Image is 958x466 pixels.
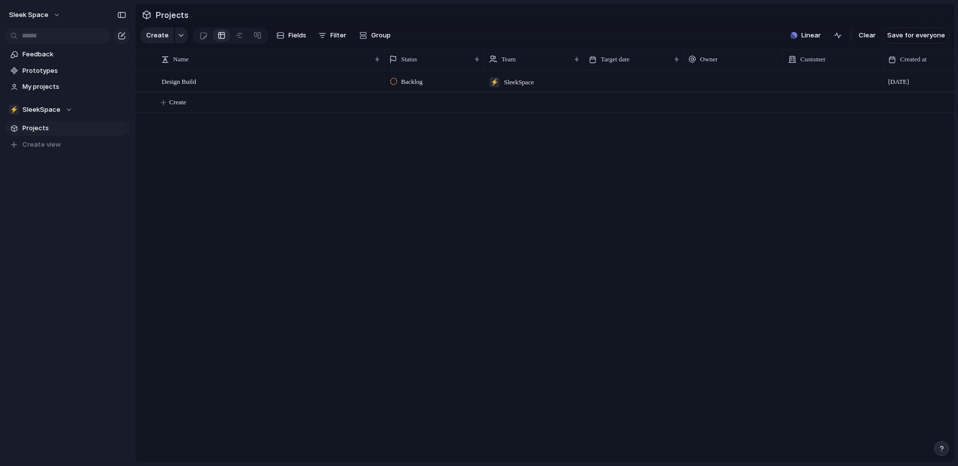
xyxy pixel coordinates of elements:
span: Feedback [22,49,126,59]
span: Linear [801,30,821,40]
div: ⚡ [489,77,499,87]
button: Filter [314,27,350,43]
span: Filter [330,30,346,40]
span: [DATE] [888,77,909,87]
span: Design Build [162,75,196,87]
a: My projects [5,79,130,94]
button: Group [354,27,396,43]
span: Target date [601,54,630,64]
span: SleekSpace [22,105,60,115]
span: Projects [154,6,191,24]
button: Sleek Space [4,7,66,23]
a: Projects [5,121,130,136]
span: Prototypes [22,66,126,76]
span: Backlog [401,77,423,87]
span: Owner [700,54,718,64]
button: Linear [786,28,825,43]
span: Sleek Space [9,10,48,20]
span: Create view [22,140,61,150]
span: Save for everyone [887,30,945,40]
button: ⚡SleekSpace [5,102,130,117]
span: My projects [22,82,126,92]
button: Save for everyone [883,27,950,43]
button: Fields [272,27,310,43]
span: Team [501,54,516,64]
div: ⚡ [9,105,19,115]
span: Created at [900,54,927,64]
span: Name [173,54,189,64]
span: Create [146,30,169,40]
span: Status [401,54,417,64]
span: Fields [288,30,306,40]
button: Create [140,27,174,43]
button: Clear [855,27,880,43]
a: Feedback [5,47,130,62]
button: Create view [5,137,130,152]
span: SleekSpace [504,77,534,87]
span: Projects [22,123,126,133]
span: Customer [800,54,826,64]
a: Prototypes [5,63,130,78]
span: Clear [859,30,876,40]
span: Create [169,97,186,107]
span: Group [371,30,391,40]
